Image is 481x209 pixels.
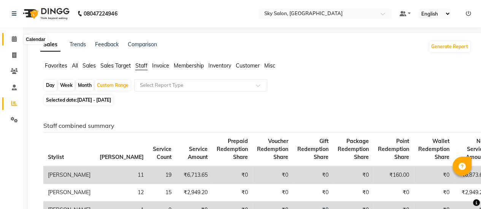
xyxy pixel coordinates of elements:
span: Voucher Redemption Share [257,138,288,160]
button: Generate Report [429,41,470,52]
td: ₹0 [252,166,293,184]
td: 19 [148,166,176,184]
td: ₹0 [333,184,373,201]
span: Point Redemption Share [378,138,409,160]
span: Stylist [48,154,64,160]
span: Customer [236,62,260,69]
span: [PERSON_NAME] [100,154,144,160]
span: Wallet Redemption Share [418,138,449,160]
td: ₹0 [252,184,293,201]
span: Misc [264,62,275,69]
td: 15 [148,184,176,201]
td: ₹0 [414,166,454,184]
div: Month [76,80,94,91]
span: Favorites [45,62,67,69]
span: Service Count [153,146,171,160]
div: Custom Range [95,80,130,91]
span: Sales [83,62,96,69]
td: [PERSON_NAME] [43,166,95,184]
td: 11 [95,166,148,184]
span: Prepaid Redemption Share [217,138,248,160]
span: Service Amount [188,146,208,160]
td: 12 [95,184,148,201]
td: ₹0 [414,184,454,201]
div: Calendar [24,35,47,44]
td: ₹6,713.65 [176,166,212,184]
span: Membership [174,62,204,69]
td: ₹0 [212,184,252,201]
span: [DATE] - [DATE] [77,97,111,103]
a: Trends [70,41,86,48]
td: ₹160.00 [373,166,414,184]
span: Package Redemption Share [338,138,369,160]
td: ₹0 [293,166,333,184]
td: ₹0 [212,166,252,184]
td: ₹0 [293,184,333,201]
div: Week [58,80,75,91]
a: Feedback [95,41,119,48]
span: Gift Redemption Share [297,138,329,160]
span: Sales Target [100,62,131,69]
img: logo [19,3,71,24]
td: ₹0 [373,184,414,201]
td: ₹2,949.20 [176,184,212,201]
b: 08047224946 [84,3,117,24]
div: Day [44,80,57,91]
h6: Staff combined summary [43,122,465,129]
span: Staff [135,62,148,69]
span: Inventory [208,62,231,69]
span: All [72,62,78,69]
span: Invoice [152,62,169,69]
span: Selected date: [44,95,113,105]
a: Comparison [128,41,157,48]
td: [PERSON_NAME] [43,184,95,201]
td: ₹0 [333,166,373,184]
